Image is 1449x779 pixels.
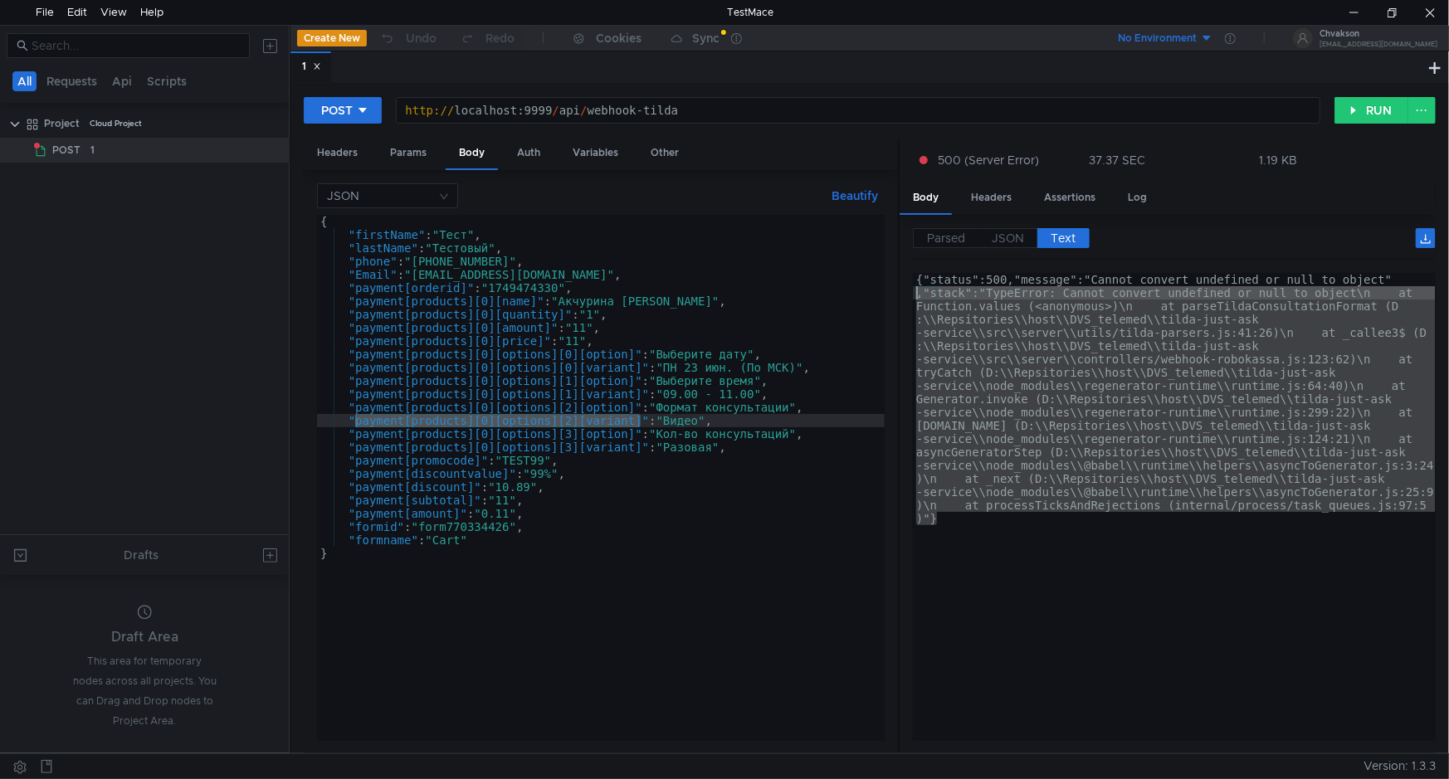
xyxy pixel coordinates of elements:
div: Sync [692,32,720,44]
div: Params [377,138,440,168]
div: 37.37 SEC [1090,153,1146,168]
button: Undo [367,26,448,51]
button: POST [304,97,382,124]
button: No Environment [1098,25,1213,51]
div: 1 [90,138,95,163]
div: 1.19 KB [1259,153,1297,168]
div: Auth [504,138,554,168]
div: Assertions [1031,183,1109,213]
div: POST [321,101,353,119]
div: Chvakson [1320,30,1437,38]
div: Redo [485,28,515,48]
div: Cloud Project [90,111,142,136]
span: 500 (Server Error) [938,151,1039,169]
div: Drafts [124,545,159,565]
button: RUN [1334,97,1408,124]
div: No Environment [1118,31,1197,46]
div: Body [446,138,498,170]
div: 1 [302,58,321,75]
button: Redo [448,26,526,51]
div: Log [1115,183,1160,213]
span: POST [52,138,80,163]
div: [EMAIL_ADDRESS][DOMAIN_NAME] [1320,41,1437,47]
div: Project [44,111,80,136]
input: Search... [32,37,240,55]
span: Version: 1.3.3 [1364,754,1436,778]
div: Headers [304,138,371,168]
div: Body [900,183,952,215]
div: Cookies [596,28,642,48]
span: Text [1051,231,1076,246]
div: Other [637,138,692,168]
div: Undo [406,28,437,48]
button: All [12,71,37,91]
button: Beautify [825,186,885,206]
span: Parsed [927,231,965,246]
button: Requests [41,71,102,91]
div: Variables [559,138,632,168]
button: Api [107,71,137,91]
button: Scripts [142,71,192,91]
div: Headers [958,183,1025,213]
button: Create New [297,30,367,46]
span: JSON [992,231,1024,246]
